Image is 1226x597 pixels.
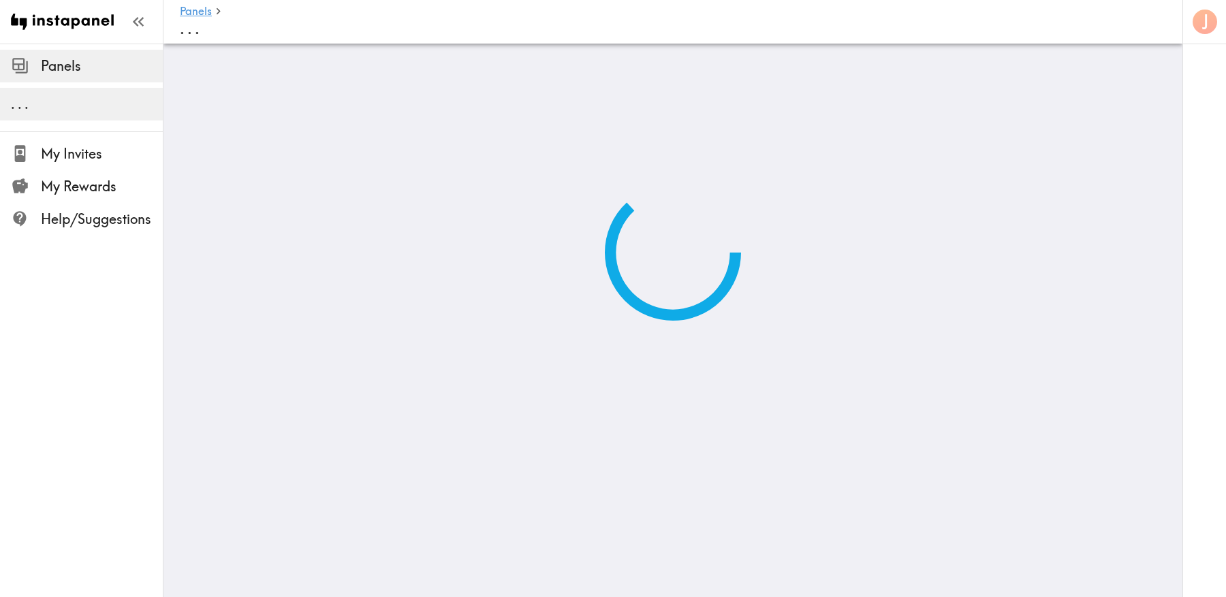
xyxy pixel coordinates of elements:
span: . [195,18,200,38]
a: Panels [180,5,212,18]
span: J [1202,10,1209,34]
span: . [187,18,192,38]
span: . [11,95,15,112]
span: . [180,18,185,38]
span: . [25,95,29,112]
button: J [1191,8,1219,35]
span: My Rewards [41,177,163,196]
span: Help/Suggestions [41,210,163,229]
span: . [18,95,22,112]
span: My Invites [41,144,163,163]
span: Panels [41,57,163,76]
